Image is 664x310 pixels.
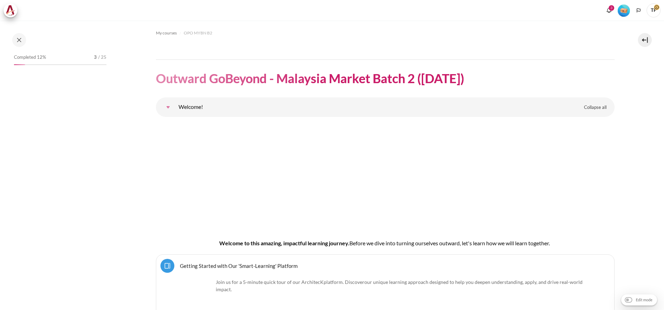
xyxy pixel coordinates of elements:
img: Level #1 [618,5,630,17]
span: . [216,279,583,292]
a: Collapse all [579,102,612,113]
span: / 25 [98,54,106,61]
a: My courses [156,29,177,37]
span: Completed 12% [14,54,46,61]
div: Show notification window with 3 new notifications [604,5,614,16]
a: User menu [647,3,661,17]
h1: Outward GoBeyond - Malaysia Market Batch 2 ([DATE]) [156,70,464,87]
a: Getting Started with Our 'Smart-Learning' Platform [180,262,298,269]
img: Architeck [6,5,15,16]
span: 3 [94,54,97,61]
div: 12% [14,64,25,65]
p: Join us for a 5-minute quick tour of our ArchitecK platform. Discover [179,278,592,293]
a: OPO MYBN B2 [184,29,212,37]
span: B [349,240,353,246]
nav: Navigation bar [156,27,615,39]
span: our unique learning approach designed to help you deepen understanding, apply, and drive real-wor... [216,279,583,292]
span: My courses [156,30,177,36]
span: Collapse all [584,104,607,111]
a: Completed 12% 3 / 25 [14,53,106,72]
span: OPO MYBN B2 [184,30,212,36]
div: Level #1 [618,4,630,17]
a: Level #1 [615,4,633,17]
button: Languages [633,5,644,16]
div: 3 [609,5,614,11]
a: Architeck Architeck [3,3,21,17]
span: efore we dive into turning ourselves outward, let's learn how we will learn together. [353,240,550,246]
a: Welcome! [161,100,175,114]
h4: Welcome to this amazing, impactful learning journey. [178,239,592,247]
span: TP [647,3,661,17]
